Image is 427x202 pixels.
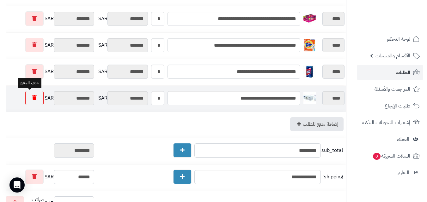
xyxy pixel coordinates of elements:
[357,65,423,80] a: الطلبات
[322,173,343,181] span: shipping:
[357,165,423,180] a: التقارير
[97,12,148,26] div: SAR
[373,153,381,160] span: 0
[303,39,316,51] img: 1748070110-Screenshot%202025-05-24%20100025-40x40.jpg
[303,65,316,78] img: 1748071527-973f8991-c9bb-43d0-93a7-16f8c92e-40x40.jpg
[97,91,148,105] div: SAR
[357,32,423,47] a: لوحة التحكم
[18,78,41,88] div: حذف المنتج
[357,115,423,130] a: إشعارات التحويلات البنكية
[9,177,25,193] div: Open Intercom Messenger
[322,147,343,154] span: sub_total:
[385,101,410,110] span: طلبات الإرجاع
[357,148,423,164] a: السلات المتروكة0
[357,132,423,147] a: العملاء
[5,64,94,79] div: SAR
[303,12,316,25] img: 1747832326-71Zyr0BWkHL._AC_SL1500-40x40.jpg
[5,11,94,26] div: SAR
[5,38,94,52] div: SAR
[97,38,148,52] div: SAR
[372,152,410,160] span: السلات المتروكة
[97,65,148,79] div: SAR
[357,98,423,113] a: طلبات الإرجاع
[397,135,409,144] span: العملاء
[5,170,94,184] div: SAR
[387,35,410,43] span: لوحة التحكم
[396,68,410,77] span: الطلبات
[357,82,423,97] a: المراجعات والأسئلة
[384,14,421,27] img: logo-2.png
[362,118,410,127] span: إشعارات التحويلات البنكية
[375,85,410,94] span: المراجعات والأسئلة
[290,117,344,131] a: إضافة منتج للطلب
[303,92,316,104] img: 1748940702-61jJvUjg6YL._AC_SL1500-40x40.jpg
[5,91,94,105] div: SAR
[375,51,410,60] span: الأقسام والمنتجات
[397,168,409,177] span: التقارير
